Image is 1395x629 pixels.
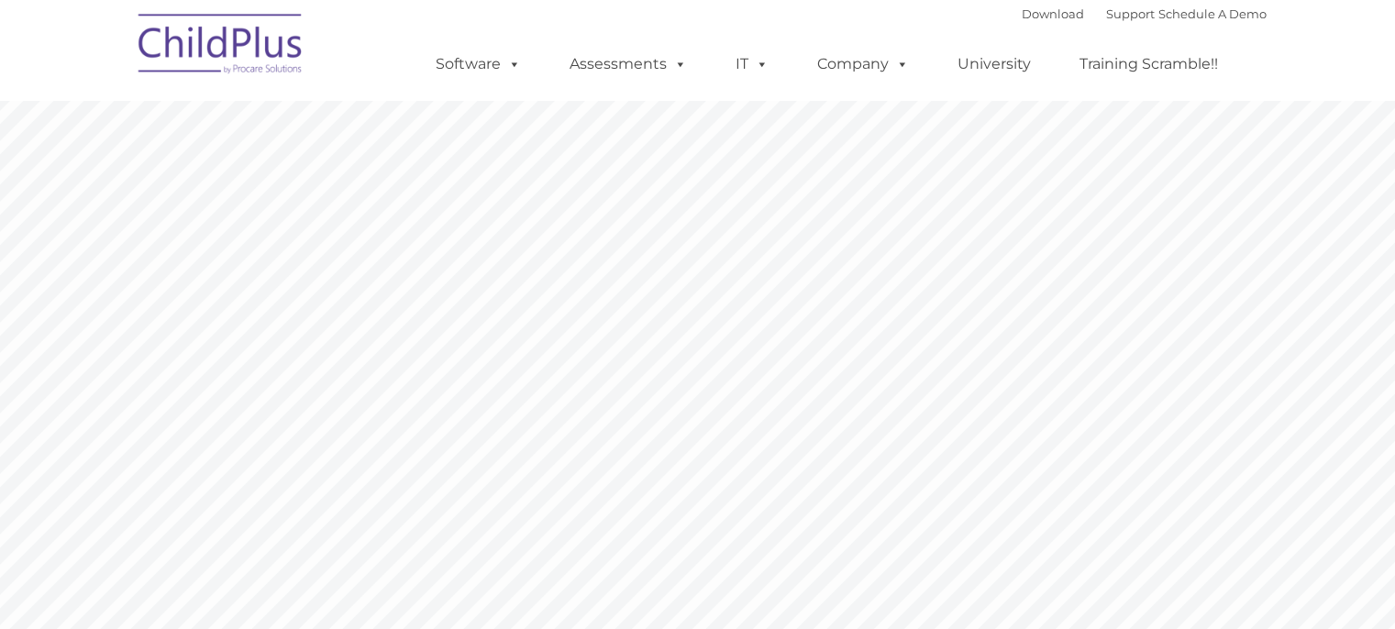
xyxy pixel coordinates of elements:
a: Company [799,46,927,83]
a: Assessments [551,46,705,83]
a: Download [1022,6,1084,21]
a: University [939,46,1049,83]
a: Schedule A Demo [1158,6,1267,21]
a: Support [1106,6,1155,21]
font: | [1022,6,1267,21]
img: ChildPlus by Procare Solutions [129,1,313,93]
a: IT [717,46,787,83]
a: Software [417,46,539,83]
a: Training Scramble!! [1061,46,1236,83]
